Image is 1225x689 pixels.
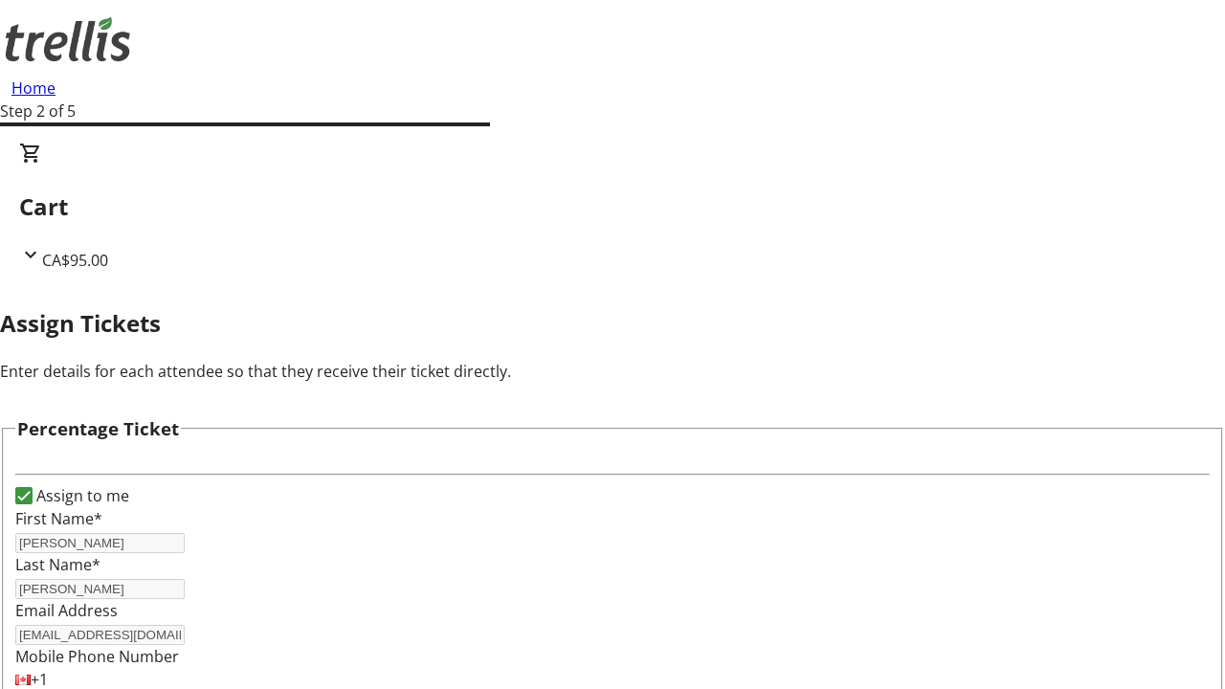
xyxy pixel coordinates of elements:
[15,600,118,621] label: Email Address
[19,142,1206,272] div: CartCA$95.00
[15,554,100,575] label: Last Name*
[19,189,1206,224] h2: Cart
[17,415,179,442] h3: Percentage Ticket
[33,484,129,507] label: Assign to me
[42,250,108,271] span: CA$95.00
[15,508,102,529] label: First Name*
[15,646,179,667] label: Mobile Phone Number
